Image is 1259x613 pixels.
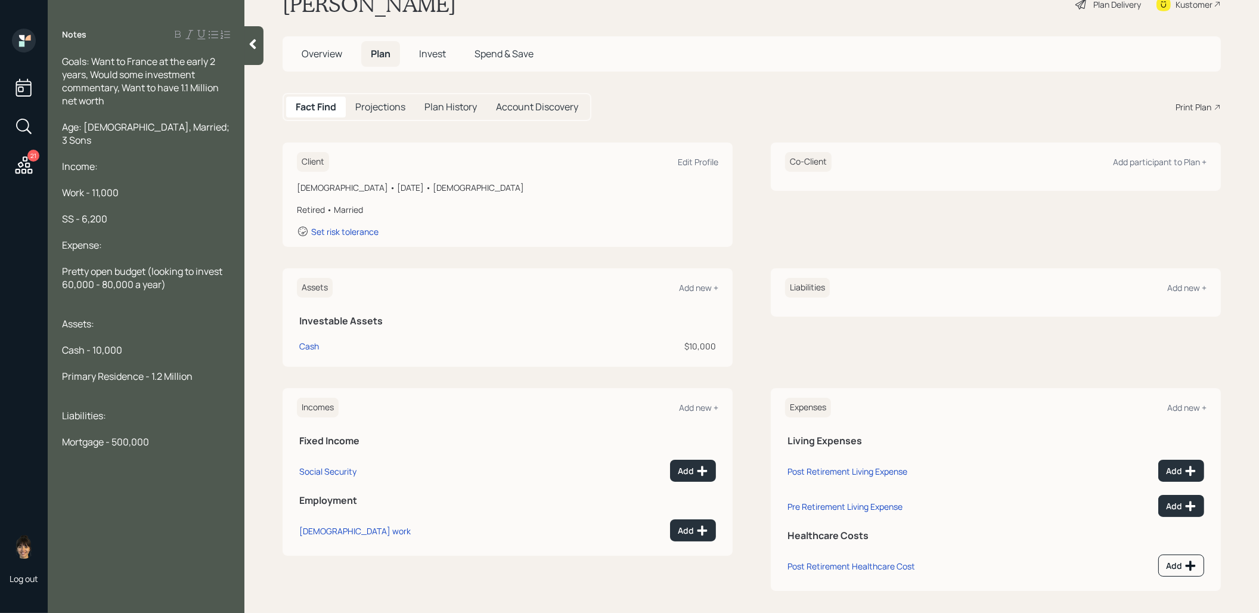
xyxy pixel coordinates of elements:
div: Add [678,525,708,537]
div: Add new + [679,282,718,293]
span: Cash - 10,000 [62,343,122,357]
button: Add [670,460,716,482]
span: Age: [DEMOGRAPHIC_DATA], Married; 3 Sons [62,120,231,147]
h5: Account Discovery [496,101,578,113]
div: Add [1166,560,1196,572]
div: Add new + [1167,282,1207,293]
div: Print Plan [1176,101,1211,113]
div: [DEMOGRAPHIC_DATA] work [299,525,411,537]
span: Work - 11,000 [62,186,119,199]
h5: Fixed Income [299,435,716,447]
h5: Investable Assets [299,315,716,327]
div: $10,000 [469,340,716,352]
div: Add [1166,500,1196,512]
span: Liabilities: [62,409,106,422]
div: Social Security [299,466,356,477]
span: Pretty open budget (looking to invest 60,000 - 80,000 a year) [62,265,224,291]
h5: Plan History [424,101,477,113]
h6: Expenses [785,398,831,417]
span: Spend & Save [475,47,534,60]
h6: Client [297,152,329,172]
div: Cash [299,340,319,352]
span: Goals: Want to France at the early 2 years, Would some investment commentary, Want to have 1.1 Mi... [62,55,221,107]
span: Expense: [62,239,102,252]
h6: Liabilities [785,278,830,298]
div: Add [678,465,708,477]
div: Add [1166,465,1196,477]
span: Invest [419,47,446,60]
h5: Projections [355,101,405,113]
button: Add [1158,495,1204,517]
div: Post Retirement Healthcare Cost [787,561,915,572]
div: Add new + [1167,402,1207,413]
div: 21 [27,150,39,162]
div: Set risk tolerance [311,226,379,237]
label: Notes [62,29,86,41]
span: Mortgage - 500,000 [62,435,149,448]
span: Primary Residence - 1.2 Million [62,370,193,383]
div: Edit Profile [678,156,718,168]
span: SS - 6,200 [62,212,107,225]
button: Add [1158,460,1204,482]
img: treva-nostdahl-headshot.png [12,535,36,559]
span: Plan [371,47,390,60]
span: Assets: [62,317,94,330]
h6: Assets [297,278,333,298]
div: Pre Retirement Living Expense [787,501,903,512]
button: Add [1158,555,1204,577]
h6: Co-Client [785,152,832,172]
div: Retired • Married [297,203,718,216]
button: Add [670,519,716,541]
div: Add new + [679,402,718,413]
h5: Living Expenses [787,435,1204,447]
div: Add participant to Plan + [1113,156,1207,168]
span: Overview [302,47,342,60]
h5: Fact Find [296,101,336,113]
h5: Employment [299,495,716,506]
div: [DEMOGRAPHIC_DATA] • [DATE] • [DEMOGRAPHIC_DATA] [297,181,718,194]
h5: Healthcare Costs [787,530,1204,541]
div: Post Retirement Living Expense [787,466,907,477]
h6: Incomes [297,398,339,417]
span: Income: [62,160,98,173]
div: Log out [10,573,38,584]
